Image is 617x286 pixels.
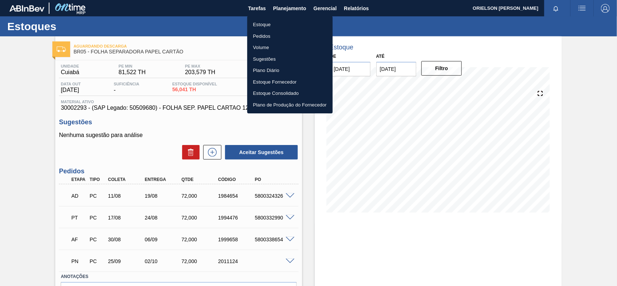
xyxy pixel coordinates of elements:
a: Estoque Fornecedor [247,76,333,88]
a: Plano de Produção do Fornecedor [247,99,333,111]
a: Sugestões [247,53,333,65]
a: Volume [247,42,333,53]
a: Plano Diário [247,65,333,76]
a: Pedidos [247,31,333,42]
a: Estoque [247,19,333,31]
a: Estoque Consolidado [247,88,333,99]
